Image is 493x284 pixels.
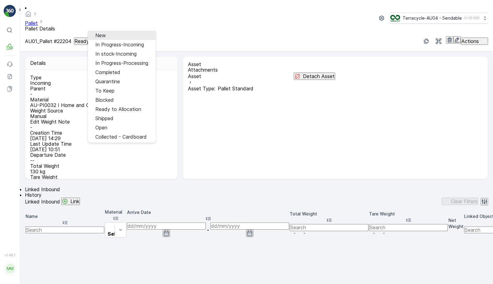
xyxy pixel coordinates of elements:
[95,88,114,93] span: To Keep
[448,217,463,230] p: Net Weight
[30,108,171,113] p: Weight Source
[25,38,71,44] p: AU01_Pallet #22204
[127,209,289,215] p: Arrive Date
[95,134,147,140] span: Collected - Cardboard
[207,227,209,233] p: -
[188,67,483,73] p: Attachments
[95,97,114,103] span: Blocked
[70,199,79,204] p: Link
[30,147,171,152] p: [DATE] 10:51
[188,61,483,67] p: Asset
[210,223,289,229] input: dd/mm/yyyy
[464,16,479,21] p: ( +10:00 )
[95,60,148,66] span: In Progress-Processing
[95,125,107,130] span: Open
[30,174,171,180] p: Tare Weight
[30,136,171,141] p: [DATE] 14:29
[88,30,156,143] ul: Ready to Allocation
[25,186,60,192] span: Linked Inbound
[95,69,120,75] span: Completed
[95,33,106,38] span: New
[25,20,38,26] a: Pallet
[4,5,16,17] img: logo
[188,86,215,91] span: Asset Type :
[74,37,129,45] button: Ready to Allocation
[61,198,80,205] button: Link
[390,15,400,22] img: terracycle_logo.png
[294,73,335,80] button: Detach Asset
[95,42,144,47] span: In Progress-Incoming
[105,209,126,215] p: Material
[290,211,368,217] p: Total Weight
[369,211,448,217] p: Tare Weight
[30,113,171,119] p: Manual
[30,169,171,174] p: 130 kg
[30,60,46,66] p: Details
[5,264,15,274] div: MM
[127,223,206,229] input: dd/mm/yyyy
[218,86,253,91] span: Pallet Standard
[461,38,479,44] p: Actions
[25,12,32,18] a: Homepage
[95,51,137,57] span: In stock-Incoming
[95,79,120,84] span: Quarantine
[30,91,171,97] p: -
[303,73,335,79] p: Detach Asset
[451,199,478,204] p: Clear Filters
[30,80,171,86] p: Incoming
[390,13,488,24] button: Terracycle-AU04 - Sendable(+10:00)
[30,86,171,91] p: Parent
[30,141,171,147] p: Last Update Time
[30,152,171,158] p: Departure Date
[442,198,478,205] button: Clear Filters
[25,192,42,198] span: History
[30,124,171,130] p: -
[74,38,120,44] p: Ready to Allocation
[108,231,124,237] p: Select
[30,158,171,163] p: --
[369,224,448,231] input: Search
[30,102,171,108] p: AU-PI0032 I Home and Office
[290,224,368,231] input: Search
[95,106,141,112] span: Ready to Allocation
[25,199,60,204] p: Linked Inbound
[30,75,171,80] p: Type
[4,258,16,279] button: MM
[188,73,201,79] p: Asset
[26,213,104,219] p: Name
[26,227,104,233] input: Search
[403,15,462,21] p: Terracycle-AU04 - Sendable
[4,253,16,257] span: v 1.48.1
[25,26,55,32] span: Pallet Details
[30,163,171,169] p: Total Weight
[30,119,171,124] p: Edit Weight Note
[95,116,113,121] span: Shipped
[461,37,488,45] button: Actions
[30,130,171,136] p: Creation Time
[30,97,171,102] p: Material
